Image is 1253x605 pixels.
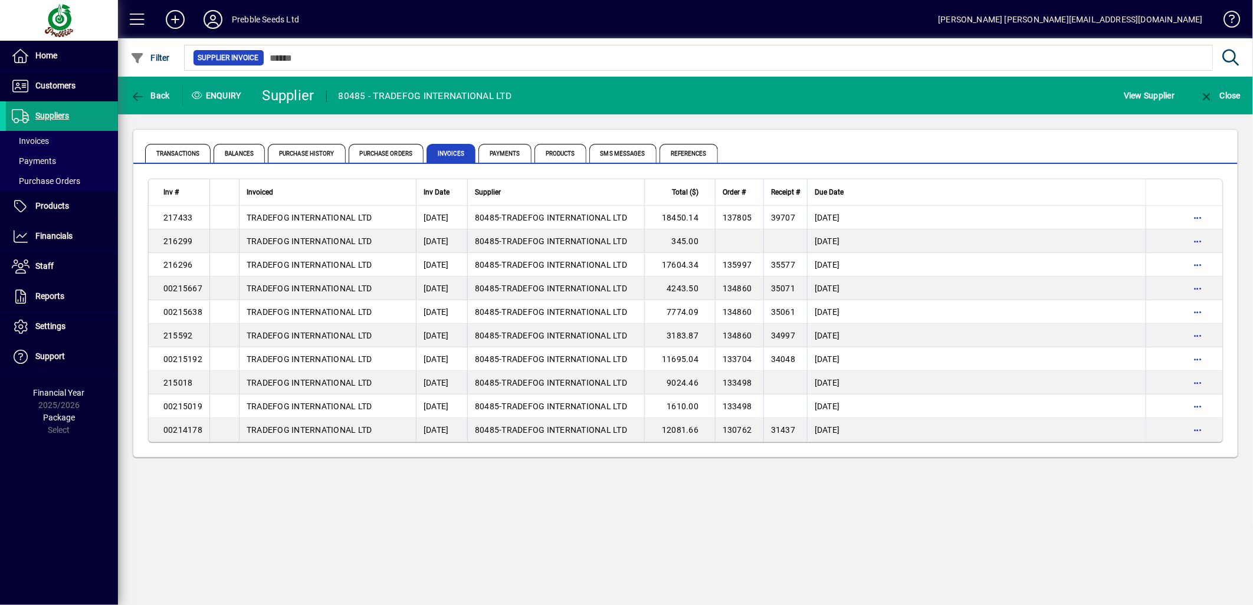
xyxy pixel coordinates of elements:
span: TRADEFOG INTERNATIONAL LTD [502,307,628,317]
div: Inv # [163,186,202,199]
span: Payments [478,144,532,163]
div: Total ($) [652,186,709,199]
span: Products [534,144,586,163]
span: Close [1199,91,1241,100]
span: SMS Messages [589,144,657,163]
span: 00215192 [163,354,202,364]
span: TRADEFOG INTERNATIONAL LTD [502,425,628,435]
div: Supplier [475,186,637,199]
span: 80485 [475,402,499,411]
div: Enquiry [183,86,254,105]
span: TRADEFOG INTERNATIONAL LTD [247,402,372,411]
td: 9024.46 [644,371,715,394]
td: [DATE] [807,418,1146,442]
span: TRADEFOG INTERNATIONAL LTD [502,402,628,411]
span: 34048 [771,354,795,364]
div: Supplier [263,86,314,105]
span: Settings [35,321,65,331]
span: 216299 [163,236,193,246]
td: [DATE] [807,300,1146,324]
span: Supplier [475,186,501,199]
span: Order # [723,186,746,199]
td: 345.00 [644,229,715,253]
td: 7774.09 [644,300,715,324]
td: [DATE] [416,418,467,442]
span: References [660,144,718,163]
span: 00214178 [163,425,202,435]
a: Staff [6,252,118,281]
span: Transactions [145,144,211,163]
span: Staff [35,261,54,271]
td: [DATE] [416,300,467,324]
span: Supplier Invoice [198,52,259,64]
div: Prebble Seeds Ltd [232,10,299,29]
td: 18450.14 [644,206,715,229]
button: Close [1196,85,1244,106]
td: - [467,253,644,277]
a: Home [6,41,118,71]
td: 11695.04 [644,347,715,371]
td: [DATE] [416,206,467,229]
span: 130762 [723,425,752,435]
td: - [467,347,644,371]
span: TRADEFOG INTERNATIONAL LTD [502,378,628,387]
td: [DATE] [807,394,1146,418]
span: 00215019 [163,402,202,411]
span: Receipt # [771,186,800,199]
span: TRADEFOG INTERNATIONAL LTD [247,284,372,293]
span: Invoiced [247,186,273,199]
span: Due Date [815,186,844,199]
span: 35071 [771,284,795,293]
span: 39707 [771,213,795,222]
span: 133704 [723,354,752,364]
span: 80485 [475,284,499,293]
td: - [467,418,644,442]
span: 135997 [723,260,752,269]
span: Package [43,413,75,422]
span: 35577 [771,260,795,269]
span: 133498 [723,378,752,387]
td: 1610.00 [644,394,715,418]
div: Order # [723,186,756,199]
td: [DATE] [416,253,467,277]
button: More options [1189,326,1208,345]
span: 35061 [771,307,795,317]
span: 34997 [771,331,795,340]
div: 80485 - TRADEFOG INTERNATIONAL LTD [339,87,512,106]
td: 12081.66 [644,418,715,442]
span: 137805 [723,213,752,222]
span: 31437 [771,425,795,435]
td: 17604.34 [644,253,715,277]
span: Invoices [427,144,475,163]
span: Purchase History [268,144,346,163]
span: 00215638 [163,307,202,317]
span: 80485 [475,307,499,317]
a: Products [6,192,118,221]
td: - [467,300,644,324]
td: [DATE] [416,229,467,253]
div: Inv Date [424,186,460,199]
span: TRADEFOG INTERNATIONAL LTD [502,236,628,246]
button: More options [1189,350,1208,369]
button: View Supplier [1121,85,1177,106]
td: - [467,206,644,229]
td: [DATE] [416,324,467,347]
button: More options [1189,232,1208,251]
a: Settings [6,312,118,341]
span: 217433 [163,213,193,222]
td: [DATE] [807,229,1146,253]
span: Customers [35,81,76,90]
td: [DATE] [807,371,1146,394]
span: Home [35,51,57,60]
button: Back [127,85,173,106]
a: Reports [6,282,118,311]
div: Due Date [815,186,1139,199]
td: [DATE] [807,347,1146,371]
td: - [467,394,644,418]
app-page-header-button: Close enquiry [1187,85,1253,106]
a: Purchase Orders [6,171,118,191]
td: - [467,371,644,394]
a: Payments [6,151,118,171]
span: 80485 [475,354,499,364]
button: More options [1189,373,1208,392]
